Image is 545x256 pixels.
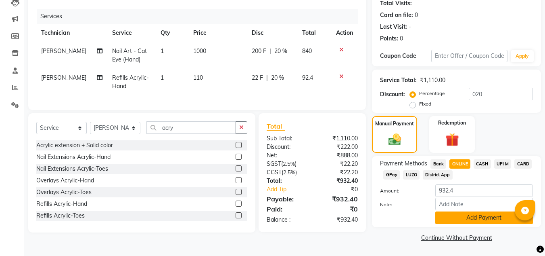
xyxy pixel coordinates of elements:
span: CGST [267,169,282,176]
div: ₹22.20 [312,168,364,177]
div: ₹932.40 [312,194,364,204]
label: Fixed [419,100,431,108]
a: Continue Without Payment [374,234,539,242]
span: CASH [474,159,491,169]
div: Overlays Acrylic-Hand [36,176,94,185]
span: 20 % [271,74,284,82]
div: ( ) [261,160,312,168]
label: Percentage [419,90,445,97]
span: Bank [430,159,446,169]
span: 110 [193,74,203,81]
span: [PERSON_NAME] [41,74,86,81]
span: | [266,74,268,82]
div: Discount: [380,90,405,99]
span: 20 % [274,47,287,55]
label: Note: [374,201,429,208]
th: Price [188,24,247,42]
div: ₹0 [312,204,364,214]
div: ₹1,110.00 [420,76,445,85]
label: Amount: [374,187,429,195]
button: Add Payment [435,212,533,224]
div: Services [37,9,364,24]
span: 1000 [193,47,206,55]
div: ₹22.20 [312,160,364,168]
span: 2.5% [283,161,295,167]
span: 840 [302,47,312,55]
span: 2.5% [283,169,295,176]
div: 0 [415,11,418,19]
th: Qty [156,24,188,42]
div: 0 [400,34,403,43]
span: 92.4 [302,74,313,81]
span: Total [267,122,285,131]
label: Redemption [438,119,466,127]
div: ₹0 [321,185,364,194]
div: Total: [261,177,312,185]
div: Discount: [261,143,312,151]
label: Manual Payment [375,120,414,127]
div: Points: [380,34,398,43]
button: Apply [511,50,534,62]
span: 22 F [252,74,263,82]
div: Acrylic extension + Solid color [36,141,113,150]
span: ONLINE [449,159,470,169]
div: Payable: [261,194,312,204]
th: Technician [36,24,107,42]
div: ₹222.00 [312,143,364,151]
span: | [269,47,271,55]
span: Refills Acrylic-Hand [112,74,149,90]
span: 200 F [252,47,266,55]
span: [PERSON_NAME] [41,47,86,55]
div: Balance : [261,216,312,224]
span: 1 [161,74,164,81]
div: ₹1,110.00 [312,134,364,143]
div: Card on file: [380,11,413,19]
span: SGST [267,160,281,167]
div: ₹888.00 [312,151,364,160]
div: Refills Acrylic-Hand [36,200,87,208]
span: GPay [383,170,400,180]
input: Enter Offer / Coupon Code [431,50,507,62]
span: LUZO [403,170,420,180]
div: Overlays Acrylic-Toes [36,188,92,197]
input: Add Note [435,198,533,210]
span: 1 [161,47,164,55]
span: Nail Art - Cat Eye (Hand) [112,47,147,63]
span: District App [423,170,453,180]
input: Search or Scan [146,121,236,134]
div: ₹932.40 [312,216,364,224]
input: Amount [435,184,533,197]
div: Last Visit: [380,23,407,31]
th: Total [297,24,331,42]
th: Action [331,24,358,42]
th: Service [107,24,156,42]
span: CARD [514,159,532,169]
span: Payment Methods [380,159,427,168]
a: Add Tip [261,185,321,194]
div: Nail Extensions Acrylic-Toes [36,165,108,173]
div: Sub Total: [261,134,312,143]
th: Disc [247,24,297,42]
img: _gift.svg [441,131,463,148]
div: ₹932.40 [312,177,364,185]
div: Paid: [261,204,312,214]
div: Net: [261,151,312,160]
div: Coupon Code [380,52,431,60]
div: Refills Acrylic-Toes [36,212,85,220]
div: ( ) [261,168,312,177]
span: UPI M [494,159,512,169]
div: Service Total: [380,76,417,85]
img: _cash.svg [384,132,405,147]
div: Nail Extensions Acrylic-Hand [36,153,111,161]
div: - [409,23,411,31]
